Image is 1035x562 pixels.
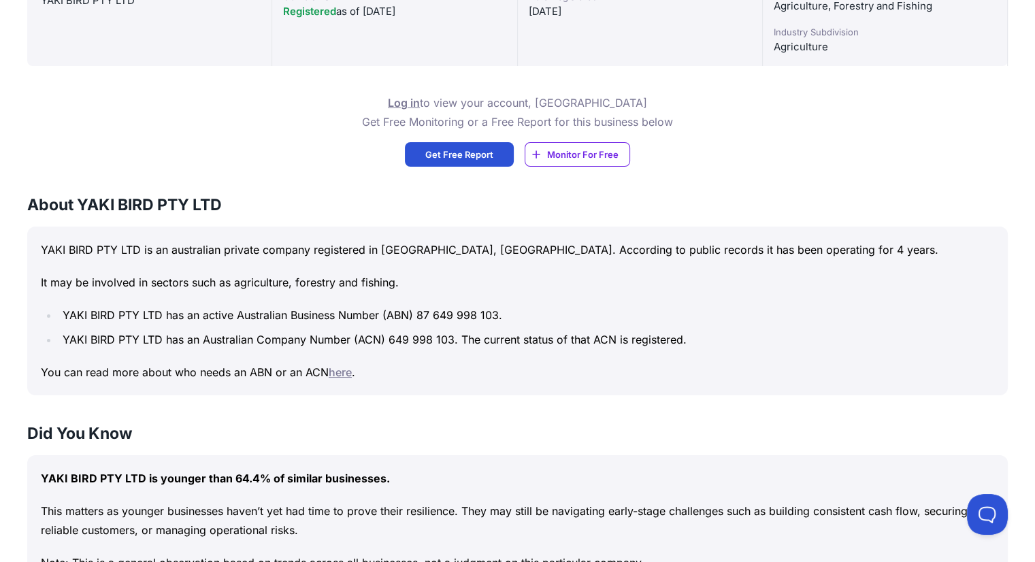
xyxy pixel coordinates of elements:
[388,96,420,110] a: Log in
[41,273,994,292] p: It may be involved in sectors such as agriculture, forestry and fishing.
[547,148,619,161] span: Monitor For Free
[283,5,336,18] span: Registered
[362,93,673,131] p: to view your account, [GEOGRAPHIC_DATA] Get Free Monitoring or a Free Report for this business below
[59,305,994,325] li: YAKI BIRD PTY LTD has an active Australian Business Number (ABN) 87 649 998 103.
[425,148,493,161] span: Get Free Report
[774,39,996,55] div: Agriculture
[27,423,1008,444] h3: Did You Know
[41,469,994,488] p: YAKI BIRD PTY LTD is younger than 64.4% of similar businesses.
[59,330,994,349] li: YAKI BIRD PTY LTD has an Australian Company Number (ACN) 649 998 103. The current status of that ...
[967,494,1008,535] iframe: Toggle Customer Support
[41,363,994,382] p: You can read more about who needs an ABN or an ACN .
[529,3,751,20] div: [DATE]
[41,501,994,540] p: This matters as younger businesses haven’t yet had time to prove their resilience. They may still...
[27,194,1008,216] h3: About YAKI BIRD PTY LTD
[329,365,352,379] a: here
[41,240,994,259] p: YAKI BIRD PTY LTD is an australian private company registered in [GEOGRAPHIC_DATA], [GEOGRAPHIC_D...
[405,142,514,167] a: Get Free Report
[774,25,996,39] div: Industry Subdivision
[525,142,630,167] a: Monitor For Free
[283,3,506,20] div: as of [DATE]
